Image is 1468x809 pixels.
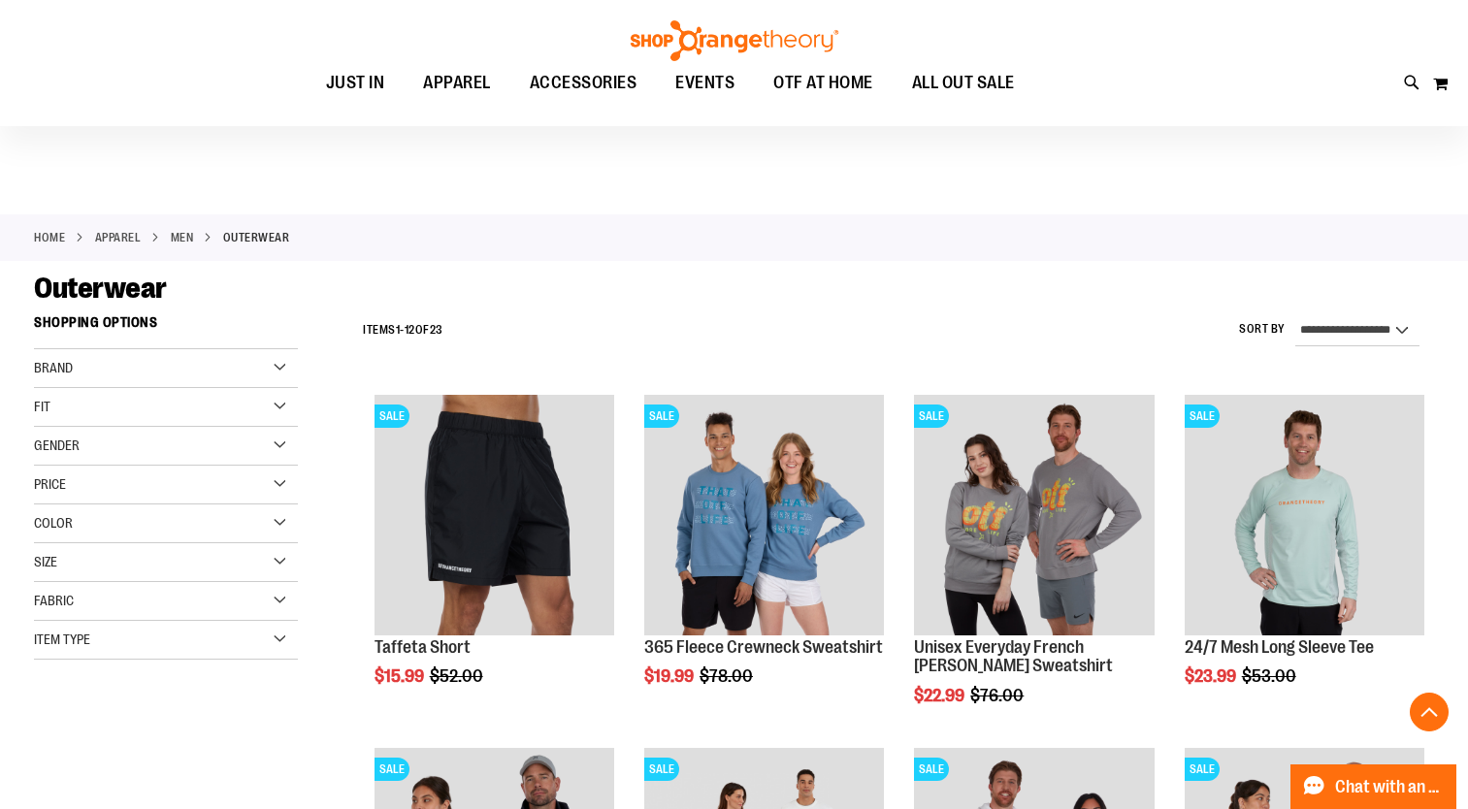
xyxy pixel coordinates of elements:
[914,637,1113,676] a: Unisex Everyday French [PERSON_NAME] Sweatshirt
[644,758,679,781] span: SALE
[34,360,73,375] span: Brand
[1175,385,1434,735] div: product
[375,395,614,637] a: Product image for Taffeta ShortSALE
[530,61,637,105] span: ACCESSORIES
[34,306,298,349] strong: Shopping Options
[644,666,697,686] span: $19.99
[396,323,401,337] span: 1
[34,437,80,453] span: Gender
[405,323,415,337] span: 12
[34,399,50,414] span: Fit
[1290,764,1457,809] button: Chat with an Expert
[430,323,443,337] span: 23
[912,61,1015,105] span: ALL OUT SALE
[914,395,1154,637] a: Product image for Unisex Everyday French Terry Crewneck SweatshirtSALE
[34,631,90,647] span: Item Type
[375,666,427,686] span: $15.99
[375,637,471,657] a: Taffeta Short
[635,385,894,735] div: product
[375,758,409,781] span: SALE
[1239,321,1286,338] label: Sort By
[914,404,949,428] span: SALE
[375,395,614,634] img: Product image for Taffeta Short
[223,229,290,246] strong: Outerwear
[1185,395,1424,637] a: Main Image of 1457095SALE
[34,593,74,608] span: Fabric
[365,385,624,735] div: product
[171,229,194,246] a: MEN
[1185,404,1220,428] span: SALE
[326,61,385,105] span: JUST IN
[95,229,142,246] a: APPAREL
[675,61,734,105] span: EVENTS
[363,315,443,345] h2: Items - of
[700,666,756,686] span: $78.00
[34,554,57,569] span: Size
[1185,637,1374,657] a: 24/7 Mesh Long Sleeve Tee
[914,758,949,781] span: SALE
[430,666,486,686] span: $52.00
[914,395,1154,634] img: Product image for Unisex Everyday French Terry Crewneck Sweatshirt
[914,686,967,705] span: $22.99
[375,404,409,428] span: SALE
[1410,693,1449,731] button: Back To Top
[644,395,884,634] img: 365 Fleece Crewneck Sweatshirt
[773,61,873,105] span: OTF AT HOME
[34,515,73,531] span: Color
[423,61,491,105] span: APPAREL
[644,404,679,428] span: SALE
[1185,758,1220,781] span: SALE
[1242,666,1299,686] span: $53.00
[1185,666,1239,686] span: $23.99
[970,686,1027,705] span: $76.00
[904,385,1163,755] div: product
[34,229,65,246] a: Home
[644,395,884,637] a: 365 Fleece Crewneck SweatshirtSALE
[644,637,883,657] a: 365 Fleece Crewneck Sweatshirt
[1335,778,1445,796] span: Chat with an Expert
[34,272,167,305] span: Outerwear
[1185,395,1424,634] img: Main Image of 1457095
[628,20,841,61] img: Shop Orangetheory
[34,476,66,492] span: Price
